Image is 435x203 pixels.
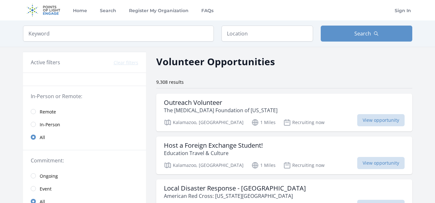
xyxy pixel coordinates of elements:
span: Search [354,30,371,37]
p: Kalamazoo, [GEOGRAPHIC_DATA] [164,161,244,169]
legend: In-Person or Remote: [31,92,138,100]
legend: Commitment: [31,157,138,164]
p: Education Travel & Culture [164,149,263,157]
p: American Red Cross: [US_STATE][GEOGRAPHIC_DATA] [164,192,306,200]
h3: Active filters [31,59,60,66]
button: Clear filters [114,59,138,66]
input: Keyword [23,26,214,42]
span: View opportunity [357,114,405,126]
a: All [23,131,146,144]
p: Kalamazoo, [GEOGRAPHIC_DATA] [164,119,244,126]
h3: Outreach Volunteer [164,99,278,106]
span: Ongoing [40,173,58,179]
a: Remote [23,105,146,118]
span: Remote [40,109,56,115]
h2: Volunteer Opportunities [156,54,275,69]
p: Recruiting now [283,119,325,126]
p: 1 Miles [251,119,276,126]
p: Recruiting now [283,161,325,169]
span: Event [40,186,52,192]
button: Search [321,26,412,42]
a: Host a Foreign Exchange Student! Education Travel & Culture Kalamazoo, [GEOGRAPHIC_DATA] 1 Miles ... [156,137,412,174]
p: The [MEDICAL_DATA] Foundation of [US_STATE] [164,106,278,114]
a: Outreach Volunteer The [MEDICAL_DATA] Foundation of [US_STATE] Kalamazoo, [GEOGRAPHIC_DATA] 1 Mil... [156,94,412,131]
span: View opportunity [357,157,405,169]
span: All [40,134,45,141]
h3: Local Disaster Response - [GEOGRAPHIC_DATA] [164,184,306,192]
p: 1 Miles [251,161,276,169]
span: In-Person [40,121,60,128]
a: Ongoing [23,169,146,182]
span: 9,308 results [156,79,184,85]
input: Location [222,26,313,42]
a: Event [23,182,146,195]
a: In-Person [23,118,146,131]
h3: Host a Foreign Exchange Student! [164,142,263,149]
